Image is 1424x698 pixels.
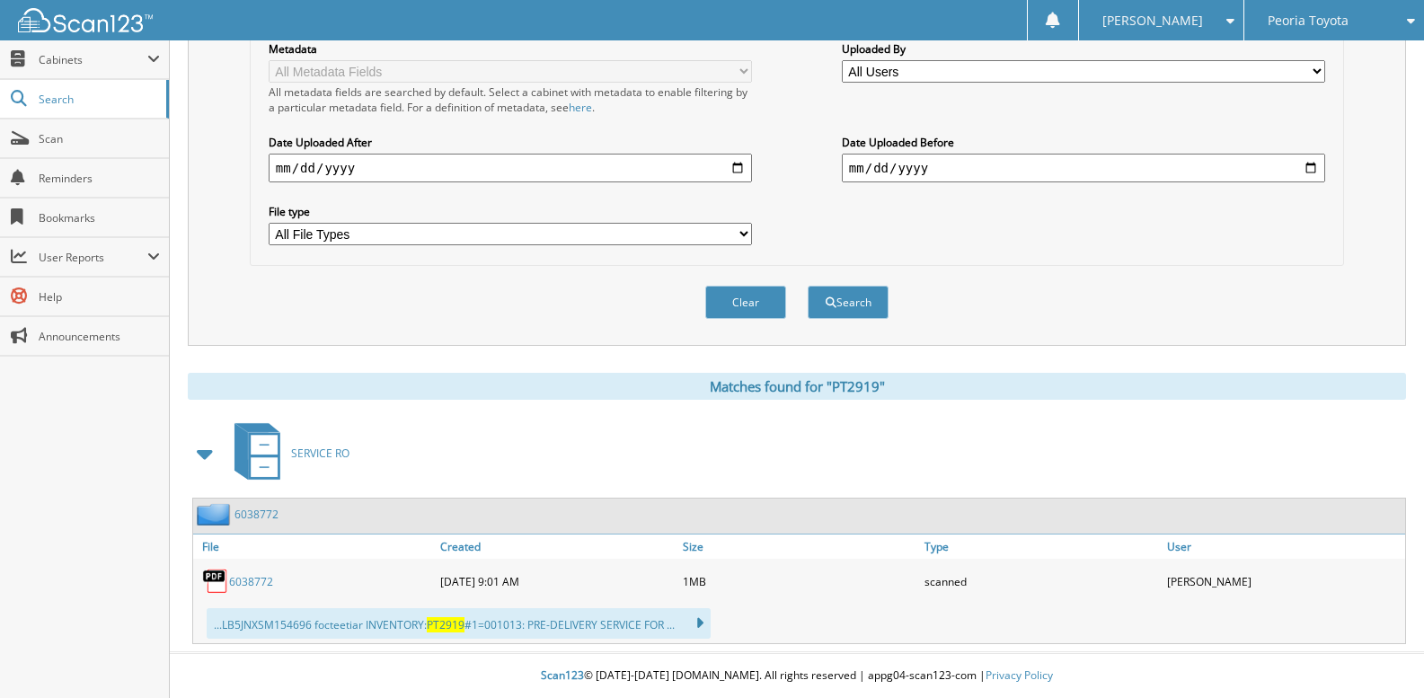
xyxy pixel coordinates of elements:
a: Size [678,535,921,559]
a: Created [436,535,678,559]
label: File type [269,204,752,219]
img: scan123-logo-white.svg [18,8,153,32]
label: Uploaded By [842,41,1325,57]
input: end [842,154,1325,182]
span: SERVICE RO [291,446,349,461]
span: Scan123 [541,667,584,683]
span: Scan [39,131,160,146]
span: Reminders [39,171,160,186]
span: Bookmarks [39,210,160,225]
a: File [193,535,436,559]
button: Search [808,286,889,319]
a: Type [920,535,1163,559]
input: start [269,154,752,182]
a: User [1163,535,1405,559]
button: Clear [705,286,786,319]
label: Date Uploaded After [269,135,752,150]
span: [PERSON_NAME] [1102,15,1203,26]
span: PT2919 [427,617,464,632]
div: © [DATE]-[DATE] [DOMAIN_NAME]. All rights reserved | appg04-scan123-com | [170,654,1424,698]
span: User Reports [39,250,147,265]
iframe: Chat Widget [1334,612,1424,698]
span: Peoria Toyota [1268,15,1349,26]
span: Cabinets [39,52,147,67]
a: here [569,100,592,115]
div: 1MB [678,563,921,599]
a: SERVICE RO [224,418,349,489]
span: Search [39,92,157,107]
span: Help [39,289,160,305]
div: [PERSON_NAME] [1163,563,1405,599]
div: Matches found for "PT2919" [188,373,1406,400]
div: [DATE] 9:01 AM [436,563,678,599]
div: scanned [920,563,1163,599]
div: ...LB5JNXSM154696 focteetiar INVENTORY: #1=001013: PRE-DELIVERY SERVICE FOR ... [207,608,711,639]
div: All metadata fields are searched by default. Select a cabinet with metadata to enable filtering b... [269,84,752,115]
label: Date Uploaded Before [842,135,1325,150]
label: Metadata [269,41,752,57]
a: 6038772 [234,507,279,522]
a: Privacy Policy [986,667,1053,683]
span: Announcements [39,329,160,344]
img: folder2.png [197,503,234,526]
a: 6038772 [229,574,273,589]
img: PDF.png [202,568,229,595]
